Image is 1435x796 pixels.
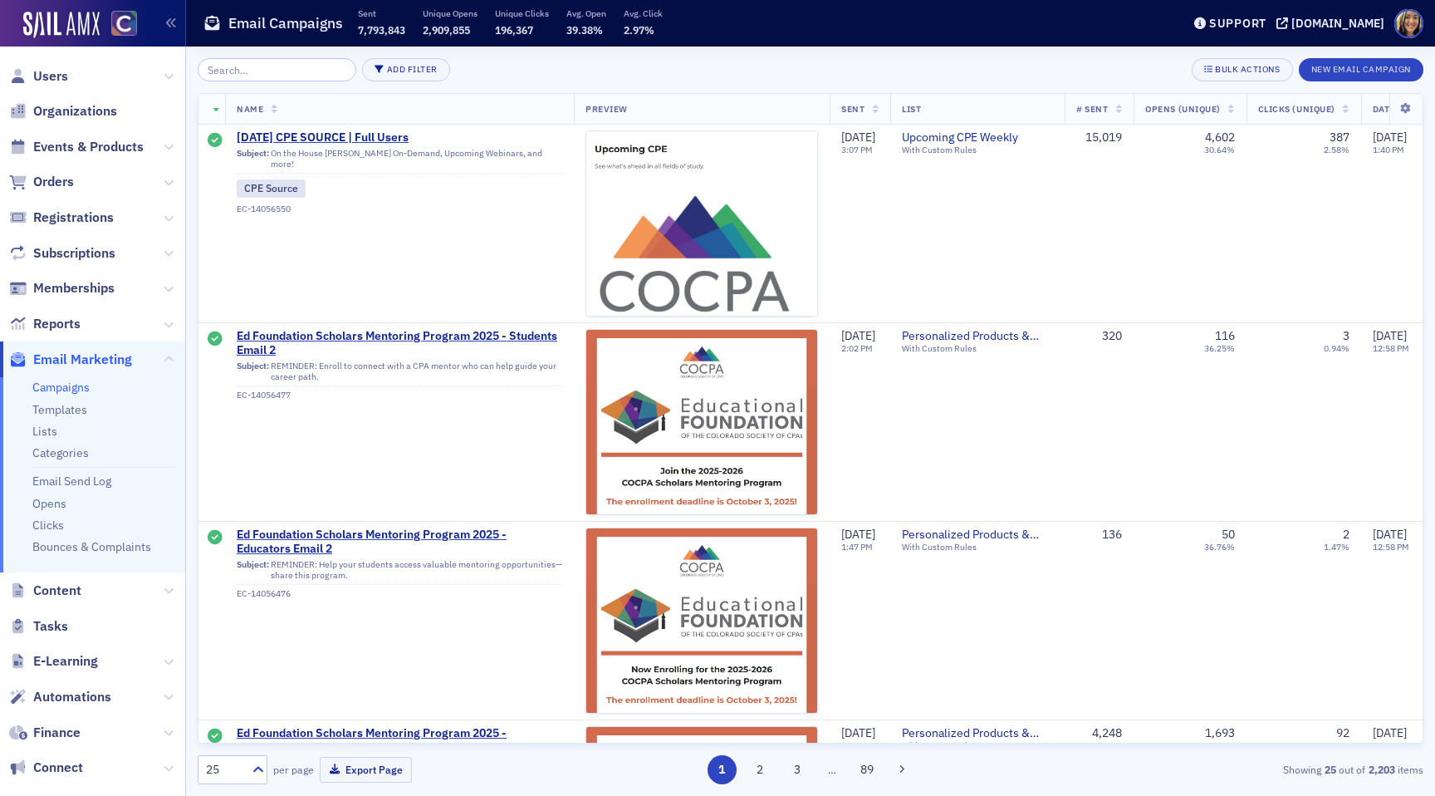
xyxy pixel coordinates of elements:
time: 1:40 PM [1373,144,1404,155]
div: 116 [1215,329,1235,344]
a: Automations [9,688,111,706]
a: Finance [9,724,81,742]
div: 39.85% [1204,740,1235,751]
div: 2.17% [1324,740,1349,751]
a: Lists [32,424,57,439]
a: Templates [32,402,87,417]
a: Content [9,582,81,600]
a: Opens [32,496,66,511]
a: Tasks [9,617,68,636]
div: 4,602 [1205,130,1235,145]
span: Opens (Unique) [1145,103,1220,115]
span: Tasks [33,617,68,636]
span: 2.97% [624,23,654,37]
span: Subscriptions [33,244,115,263]
a: Registrations [9,209,114,227]
span: [DATE] [1373,328,1407,343]
span: Email Marketing [33,351,132,369]
span: Name [237,103,263,115]
div: [DOMAIN_NAME] [1291,16,1384,31]
span: Subject: [237,361,269,382]
p: Avg. Click [624,7,663,19]
div: 50 [1222,528,1235,543]
a: Email Send Log [32,474,111,489]
div: 30.64% [1204,145,1235,155]
span: Organizations [33,102,117,120]
button: 2 [745,755,774,784]
a: Memberships [9,279,115,297]
span: Orders [33,173,74,191]
div: With Custom Rules [902,740,1053,751]
a: Organizations [9,102,117,120]
span: Profile [1394,9,1423,38]
div: Sent [208,133,223,150]
button: 1 [708,755,737,784]
div: With Custom Rules [902,145,1053,155]
span: # Sent [1076,103,1108,115]
div: 2 [1343,528,1349,543]
h1: Email Campaigns [228,13,343,33]
a: [DATE] CPE SOURCE | Full Users [237,130,562,145]
time: 12:58 PM [1373,342,1409,354]
span: 2,909,855 [423,23,470,37]
div: CPE Source [237,179,306,198]
span: List [902,103,921,115]
span: Finance [33,724,81,742]
div: Showing out of items [1026,762,1423,777]
a: New Email Campaign [1299,61,1423,76]
a: Categories [32,445,89,460]
span: Ed Foundation Scholars Mentoring Program 2025 - Educators Email 2 [237,528,562,557]
p: Sent [358,7,405,19]
span: Automations [33,688,111,706]
span: Personalized Products & Events [902,528,1053,543]
div: 36.76% [1204,542,1235,553]
div: 2.58% [1324,145,1349,155]
span: Preview [585,103,628,115]
a: Events & Products [9,138,144,156]
time: 2:02 PM [841,342,873,354]
a: Subscriptions [9,244,115,263]
time: 12:58 PM [1373,541,1409,553]
a: Bounces & Complaints [32,539,151,554]
div: EC-14056476 [237,588,562,599]
time: 1:47 PM [841,541,873,553]
span: [DATE] [841,725,875,740]
img: SailAMX [111,11,137,37]
a: Users [9,67,68,86]
div: 136 [1076,528,1122,543]
span: [DATE] [841,527,875,542]
div: 1,693 [1205,726,1235,741]
div: 92 [1336,726,1349,741]
span: 39.38% [566,23,603,37]
span: … [820,762,844,777]
button: New Email Campaign [1299,58,1423,81]
span: 196,367 [495,23,533,37]
p: Unique Opens [423,7,478,19]
span: Connect [33,759,83,777]
span: 7,793,843 [358,23,405,37]
input: Search… [198,58,356,81]
div: Sent [208,332,223,348]
img: SailAMX [23,12,100,38]
span: Users [33,67,68,86]
div: 25 [206,761,242,779]
div: 1.47% [1324,542,1349,553]
div: With Custom Rules [902,343,1053,354]
span: Content [33,582,81,600]
span: [DATE] [841,328,875,343]
span: [DATE] [1373,527,1407,542]
a: Campaigns [32,380,90,395]
span: Personalized Products & Events [902,726,1053,741]
a: Ed Foundation Scholars Mentoring Program 2025 - Students Email 2 [237,329,562,358]
a: Personalized Products & Events [902,329,1053,344]
span: [DATE] [841,130,875,145]
span: Memberships [33,279,115,297]
span: Registrations [33,209,114,227]
button: Bulk Actions [1192,58,1292,81]
span: E-Learning [33,652,98,671]
span: Events & Products [33,138,144,156]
